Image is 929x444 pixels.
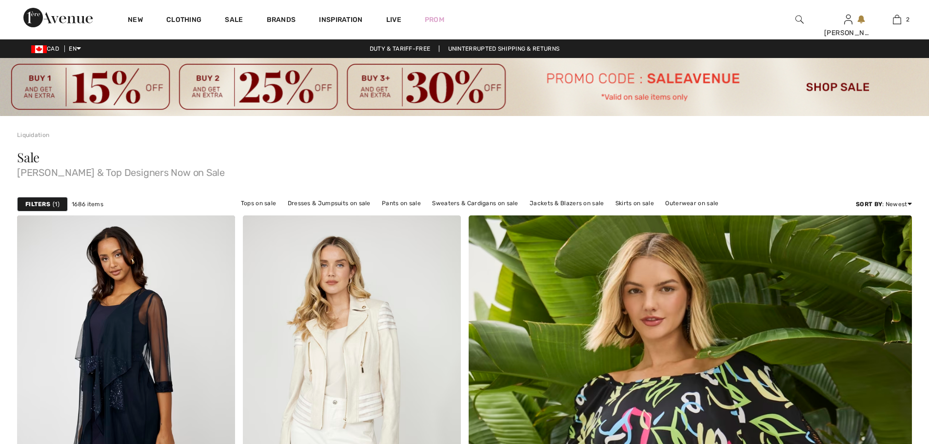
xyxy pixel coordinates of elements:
[166,16,201,26] a: Clothing
[873,14,921,25] a: 2
[906,15,909,24] span: 2
[31,45,63,52] span: CAD
[386,15,401,25] a: Live
[824,28,872,38] div: [PERSON_NAME]
[267,16,296,26] a: Brands
[856,200,912,209] div: : Newest
[893,14,901,25] img: My Bag
[23,8,93,27] img: 1ère Avenue
[660,197,723,210] a: Outerwear on sale
[867,371,919,395] iframe: Opens a widget where you can chat to one of our agents
[844,15,852,24] a: Sign In
[319,16,362,26] span: Inspiration
[377,197,426,210] a: Pants on sale
[795,14,804,25] img: search the website
[53,200,59,209] span: 1
[525,197,609,210] a: Jackets & Blazers on sale
[425,15,444,25] a: Prom
[283,197,376,210] a: Dresses & Jumpsuits on sale
[844,14,852,25] img: My Info
[427,197,523,210] a: Sweaters & Cardigans on sale
[72,200,103,209] span: 1686 items
[69,45,81,52] span: EN
[225,16,243,26] a: Sale
[31,45,47,53] img: Canadian Dollar
[17,149,40,166] span: Sale
[236,197,281,210] a: Tops on sale
[17,132,49,138] a: Liquidation
[611,197,659,210] a: Skirts on sale
[25,200,50,209] strong: Filters
[128,16,143,26] a: New
[17,164,912,177] span: [PERSON_NAME] & Top Designers Now on Sale
[856,201,882,208] strong: Sort By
